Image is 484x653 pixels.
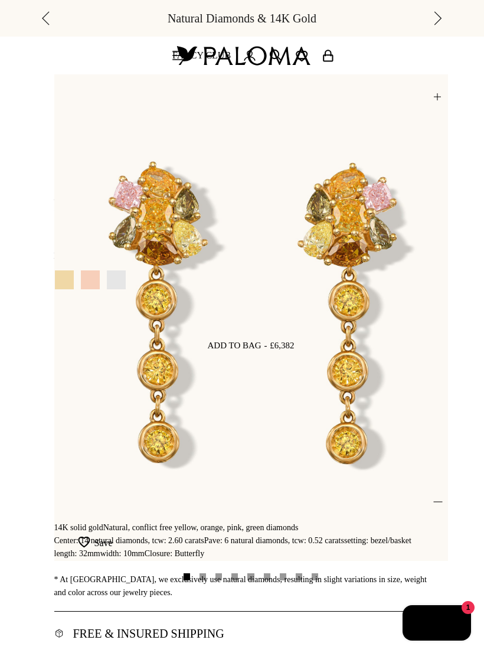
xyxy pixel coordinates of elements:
nav: Secondary navigation [172,37,335,74]
span: width: 10mm [100,547,145,560]
span: 14K solid gold [54,523,103,532]
p: * At [GEOGRAPHIC_DATA], we exclusively use natural diamonds, resulting in slight variations in si... [54,521,436,599]
inbox-online-store-chat: Shopify online store chat [399,605,475,644]
img: #YellowGold [54,74,448,561]
span: Closure: Butterfly [145,547,205,560]
span: £6,382 [270,339,294,352]
span: setting: bezel/basket [344,534,411,547]
span: Center: 14 natural diamonds, tcw: 2.60 carats [54,534,204,547]
button: Add to bag-£6,382 [54,332,448,358]
p: Natural Diamonds & 14K Gold [168,9,316,27]
span: length: 32mm [54,547,100,560]
span: Pave: 6 natural diamonds, tcw: 0.52 carats [204,534,344,547]
span: Add to bag [208,339,261,352]
div: Item 1 of 13 [54,74,448,561]
span: FREE & INSURED SHIPPING [54,623,224,644]
span: Natural, conflict free yellow, orange, pink, green diamonds [103,521,299,534]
